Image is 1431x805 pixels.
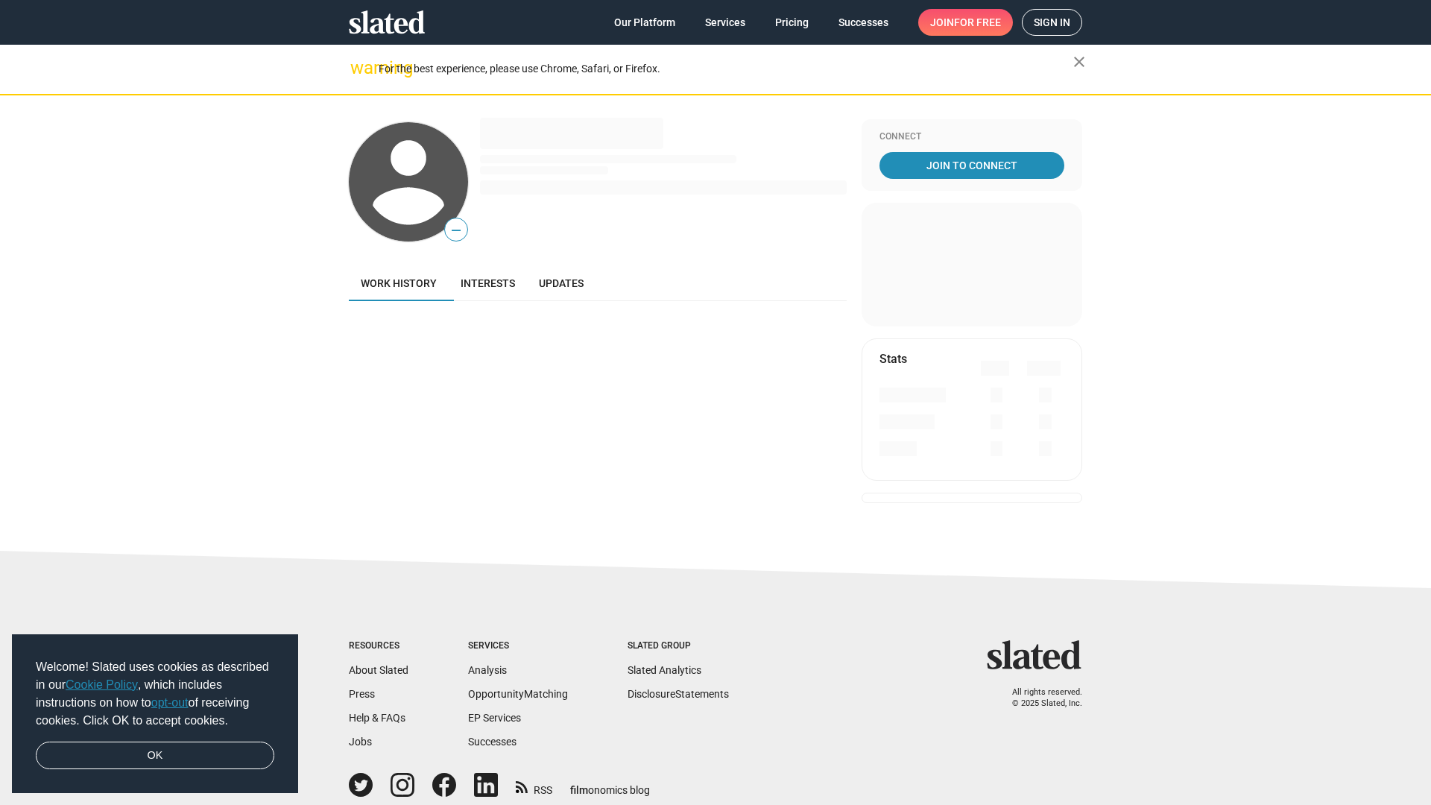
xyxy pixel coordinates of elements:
[1070,53,1088,71] mat-icon: close
[461,277,515,289] span: Interests
[468,664,507,676] a: Analysis
[349,640,408,652] div: Resources
[1034,10,1070,35] span: Sign in
[349,664,408,676] a: About Slated
[468,688,568,700] a: OpportunityMatching
[628,664,701,676] a: Slated Analytics
[628,688,729,700] a: DisclosureStatements
[379,59,1073,79] div: For the best experience, please use Chrome, Safari, or Firefox.
[763,9,821,36] a: Pricing
[930,9,1001,36] span: Join
[468,712,521,724] a: EP Services
[539,277,584,289] span: Updates
[918,9,1013,36] a: Joinfor free
[516,774,552,798] a: RSS
[449,265,527,301] a: Interests
[349,736,372,748] a: Jobs
[693,9,757,36] a: Services
[879,131,1064,143] div: Connect
[882,152,1061,179] span: Join To Connect
[349,712,405,724] a: Help & FAQs
[151,696,189,709] a: opt-out
[879,351,907,367] mat-card-title: Stats
[66,678,138,691] a: Cookie Policy
[36,742,274,770] a: dismiss cookie message
[705,9,745,36] span: Services
[602,9,687,36] a: Our Platform
[879,152,1064,179] a: Join To Connect
[361,277,437,289] span: Work history
[827,9,900,36] a: Successes
[36,658,274,730] span: Welcome! Slated uses cookies as described in our , which includes instructions on how to of recei...
[527,265,596,301] a: Updates
[570,784,588,796] span: film
[570,771,650,798] a: filmonomics blog
[614,9,675,36] span: Our Platform
[838,9,888,36] span: Successes
[468,736,517,748] a: Successes
[628,640,729,652] div: Slated Group
[775,9,809,36] span: Pricing
[996,687,1082,709] p: All rights reserved. © 2025 Slated, Inc.
[349,688,375,700] a: Press
[468,640,568,652] div: Services
[12,634,298,794] div: cookieconsent
[350,59,368,77] mat-icon: warning
[1022,9,1082,36] a: Sign in
[349,265,449,301] a: Work history
[445,221,467,240] span: —
[954,9,1001,36] span: for free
